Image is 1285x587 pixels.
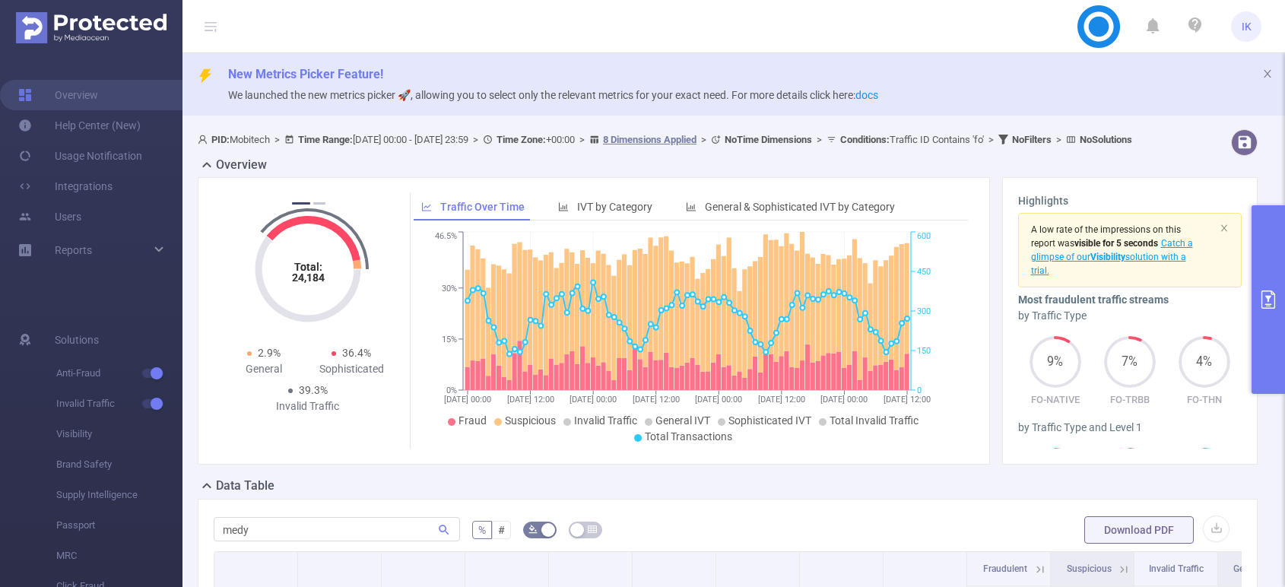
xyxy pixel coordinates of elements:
[983,563,1027,574] span: Fraudulent
[696,134,711,145] span: >
[855,89,878,101] a: docs
[18,110,141,141] a: Help Center (New)
[308,361,396,377] div: Sophisticated
[211,134,230,145] b: PID:
[293,261,322,273] tspan: Total:
[603,134,696,145] u: 8 Dimensions Applied
[725,134,812,145] b: No Time Dimensions
[18,201,81,232] a: Users
[421,201,432,212] i: icon: line-chart
[820,395,868,405] tspan: [DATE] 00:00
[292,202,310,205] button: 1
[444,395,491,405] tspan: [DATE] 00:00
[1242,11,1252,42] span: IK
[574,414,637,427] span: Invalid Traffic
[633,395,680,405] tspan: [DATE] 12:00
[705,201,895,213] span: General & Sophisticated IVT by Category
[1058,238,1158,249] span: was
[917,346,931,356] tspan: 150
[56,510,182,541] span: Passport
[56,389,182,419] span: Invalid Traffic
[56,480,182,510] span: Supply Intelligence
[435,232,457,242] tspan: 46.5%
[198,135,211,144] i: icon: user
[695,395,742,405] tspan: [DATE] 00:00
[16,12,167,43] img: Protected Media
[686,201,696,212] i: icon: bar-chart
[812,134,827,145] span: >
[468,134,483,145] span: >
[270,134,284,145] span: >
[588,525,597,534] i: icon: table
[917,232,931,242] tspan: 600
[1090,252,1125,262] b: Visibility
[758,395,805,405] tspan: [DATE] 12:00
[220,361,308,377] div: General
[917,306,931,316] tspan: 300
[1080,134,1132,145] b: No Solutions
[1030,356,1081,368] span: 9%
[1018,392,1093,408] p: FO-NATIVE
[1067,563,1112,574] span: Suspicious
[917,386,922,395] tspan: 0
[1018,193,1242,209] h3: Highlights
[1220,220,1229,236] button: icon: close
[1012,134,1052,145] b: No Filters
[56,449,182,480] span: Brand Safety
[528,525,538,534] i: icon: bg-colors
[216,156,267,174] h2: Overview
[264,398,352,414] div: Invalid Traffic
[1074,238,1158,249] b: visible for 5 seconds
[55,235,92,265] a: Reports
[655,414,710,427] span: General IVT
[1052,134,1066,145] span: >
[1018,308,1242,324] div: by Traffic Type
[984,134,998,145] span: >
[1149,563,1204,574] span: Invalid Traffic
[1220,224,1229,233] i: icon: close
[1233,563,1280,574] span: General IVT
[497,134,546,145] b: Time Zone:
[55,244,92,256] span: Reports
[299,384,328,396] span: 39.3%
[313,202,325,205] button: 2
[228,89,878,101] span: We launched the new metrics picker 🚀, allowing you to select only the relevant metrics for your e...
[214,517,460,541] input: Search...
[1031,224,1181,249] span: A low rate of the impressions on this report
[558,201,569,212] i: icon: bar-chart
[1093,392,1167,408] p: FO-TRBB
[1262,68,1273,79] i: icon: close
[56,419,182,449] span: Visibility
[1031,238,1193,276] span: Catch a glimpse of our solution with a trial.
[577,201,652,213] span: IVT by Category
[228,67,383,81] span: New Metrics Picker Feature!
[216,477,274,495] h2: Data Table
[18,171,113,201] a: Integrations
[884,395,931,405] tspan: [DATE] 12:00
[458,414,487,427] span: Fraud
[1018,293,1169,306] b: Most fraudulent traffic streams
[1167,392,1242,408] p: FO-THN
[18,80,98,110] a: Overview
[575,134,589,145] span: >
[291,271,324,284] tspan: 24,184
[1262,65,1273,82] button: icon: close
[442,284,457,293] tspan: 30%
[18,141,142,171] a: Usage Notification
[505,414,556,427] span: Suspicious
[298,134,353,145] b: Time Range:
[442,335,457,344] tspan: 15%
[446,386,457,395] tspan: 0%
[830,414,919,427] span: Total Invalid Traffic
[1018,420,1242,436] div: by Traffic Type and Level 1
[840,134,890,145] b: Conditions :
[56,358,182,389] span: Anti-Fraud
[728,414,811,427] span: Sophisticated IVT
[56,541,182,571] span: MRC
[55,325,99,355] span: Solutions
[198,68,213,84] i: icon: thunderbolt
[440,201,525,213] span: Traffic Over Time
[840,134,984,145] span: Traffic ID Contains 'fo'
[570,395,617,405] tspan: [DATE] 00:00
[645,430,732,443] span: Total Transactions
